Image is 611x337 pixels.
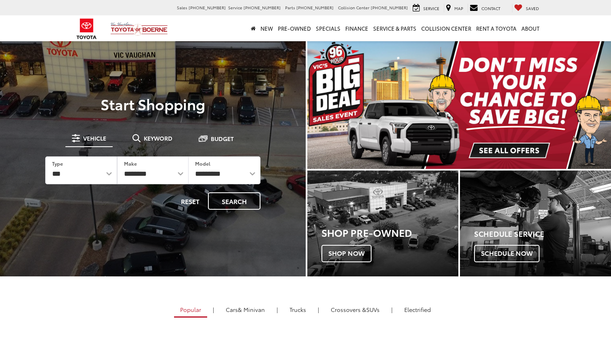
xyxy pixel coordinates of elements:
[371,4,408,11] span: [PHONE_NUMBER]
[519,15,542,41] a: About
[481,5,500,11] span: Contact
[244,4,281,11] span: [PHONE_NUMBER]
[220,303,271,316] a: Cars
[228,4,242,11] span: Service
[275,15,313,41] a: Pre-Owned
[343,15,371,41] a: Finance
[71,16,102,42] img: Toyota
[474,245,540,262] span: Schedule Now
[283,303,312,316] a: Trucks
[389,305,395,314] li: |
[248,15,258,41] a: Home
[321,245,372,262] span: Shop Now
[460,171,611,276] div: Toyota
[419,15,474,41] a: Collision Center
[316,305,321,314] li: |
[331,305,366,314] span: Crossovers &
[321,227,458,238] h3: Shop Pre-Owned
[338,4,370,11] span: Collision Center
[371,15,419,41] a: Service & Parts: Opens in a new tab
[110,22,168,36] img: Vic Vaughan Toyota of Boerne
[460,171,611,276] a: Schedule Service Schedule Now
[296,4,334,11] span: [PHONE_NUMBER]
[83,135,106,141] span: Vehicle
[444,4,465,13] a: Map
[307,171,458,276] a: Shop Pre-Owned Shop Now
[325,303,386,316] a: SUVs
[411,4,441,13] a: Service
[423,5,439,11] span: Service
[189,4,226,11] span: [PHONE_NUMBER]
[313,15,343,41] a: Specials
[238,305,265,314] span: & Minivan
[275,305,280,314] li: |
[454,5,463,11] span: Map
[211,305,216,314] li: |
[474,15,519,41] a: Rent a Toyota
[195,160,210,167] label: Model
[307,171,458,276] div: Toyota
[177,4,187,11] span: Sales
[144,135,172,141] span: Keyword
[174,303,207,318] a: Popular
[34,96,272,112] p: Start Shopping
[398,303,437,316] a: Electrified
[474,230,611,238] h4: Schedule Service
[512,4,541,13] a: My Saved Vehicles
[124,160,137,167] label: Make
[258,15,275,41] a: New
[208,192,260,210] button: Search
[285,4,295,11] span: Parts
[52,160,63,167] label: Type
[468,4,502,13] a: Contact
[174,192,206,210] button: Reset
[211,136,234,141] span: Budget
[526,5,539,11] span: Saved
